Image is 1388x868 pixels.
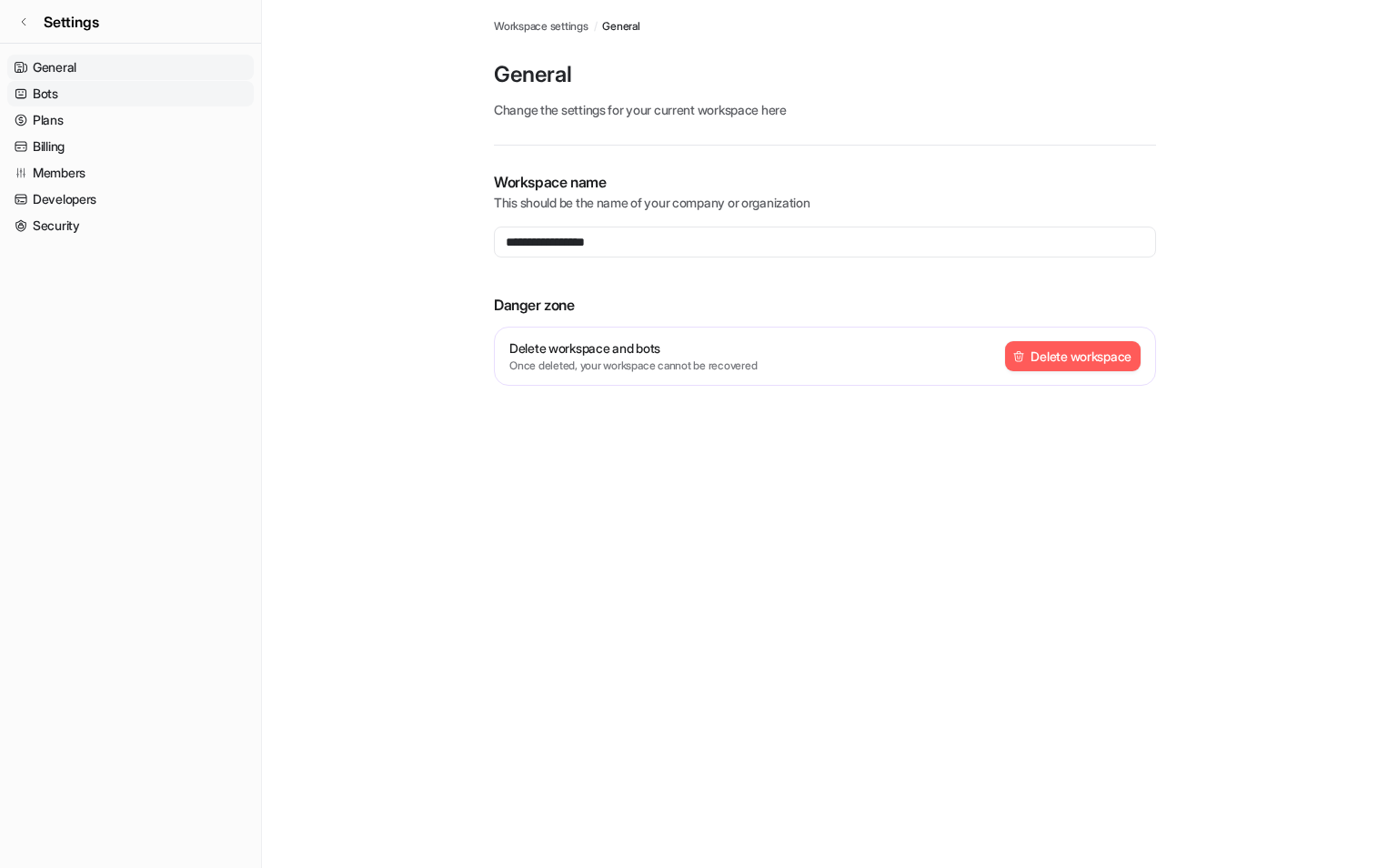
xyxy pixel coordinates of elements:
[509,338,757,358] p: Delete workspace and bots
[1005,341,1141,371] button: Delete workspace
[509,358,757,374] p: Once deleted, your workspace cannot be recovered
[7,81,254,106] a: Bots
[494,60,1156,89] p: General
[7,160,254,186] a: Members
[7,187,254,212] a: Developers
[494,193,1156,212] p: This should be the name of your company or organization
[494,171,1156,193] p: Workspace name
[602,18,639,35] a: General
[494,294,1156,316] p: Danger zone
[494,100,1156,119] p: Change the settings for your current workspace here
[7,107,254,133] a: Plans
[494,18,588,35] a: Workspace settings
[594,18,598,35] span: /
[44,11,99,33] span: Settings
[7,134,254,159] a: Billing
[7,213,254,238] a: Security
[7,55,254,80] a: General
